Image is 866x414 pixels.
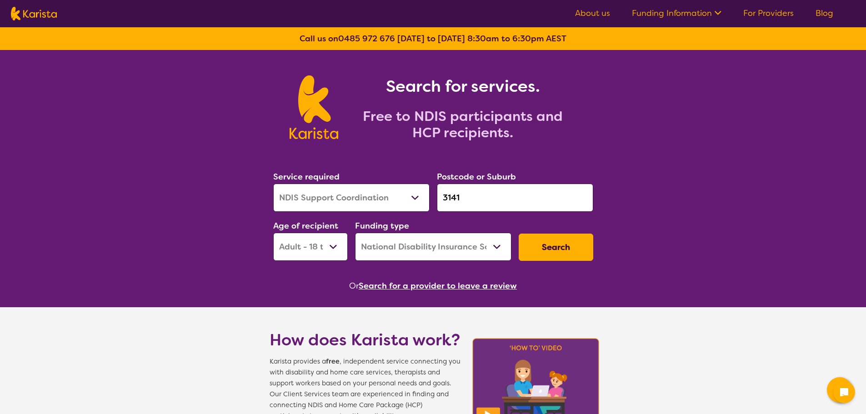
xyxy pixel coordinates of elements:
b: free [326,357,340,366]
label: Age of recipient [273,220,338,231]
img: Karista logo [290,75,338,139]
input: Type [437,184,593,212]
b: Call us on [DATE] to [DATE] 8:30am to 6:30pm AEST [300,33,566,44]
a: Blog [816,8,833,19]
label: Funding type [355,220,409,231]
button: Search [519,234,593,261]
h1: How does Karista work? [270,329,461,351]
label: Postcode or Suburb [437,171,516,182]
span: Or [349,279,359,293]
a: About us [575,8,610,19]
h2: Free to NDIS participants and HCP recipients. [349,108,576,141]
button: Search for a provider to leave a review [359,279,517,293]
a: Funding Information [632,8,721,19]
img: Karista logo [11,7,57,20]
a: 0485 972 676 [338,33,395,44]
button: Channel Menu [827,377,852,403]
a: For Providers [743,8,794,19]
label: Service required [273,171,340,182]
h1: Search for services. [349,75,576,97]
